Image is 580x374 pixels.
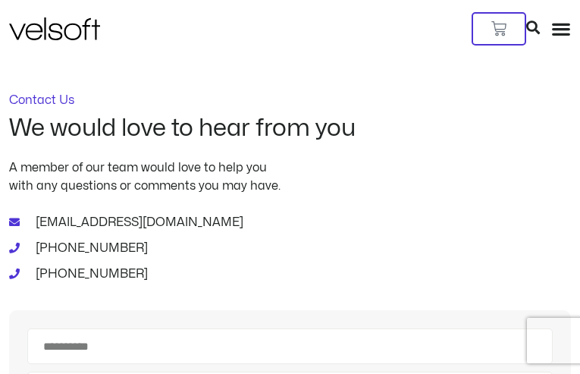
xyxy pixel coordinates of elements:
[551,19,571,39] div: Menu Toggle
[32,213,243,231] span: [EMAIL_ADDRESS][DOMAIN_NAME]
[387,341,572,374] iframe: chat widget
[9,17,100,40] img: Velsoft Training Materials
[32,265,148,283] span: [PHONE_NUMBER]
[9,94,571,106] p: Contact Us
[32,239,148,257] span: [PHONE_NUMBER]
[9,213,571,231] a: [EMAIL_ADDRESS][DOMAIN_NAME]
[9,115,571,141] h2: We would love to hear from you
[9,159,571,195] p: A member of our team would love to help you with any questions or comments you may have.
